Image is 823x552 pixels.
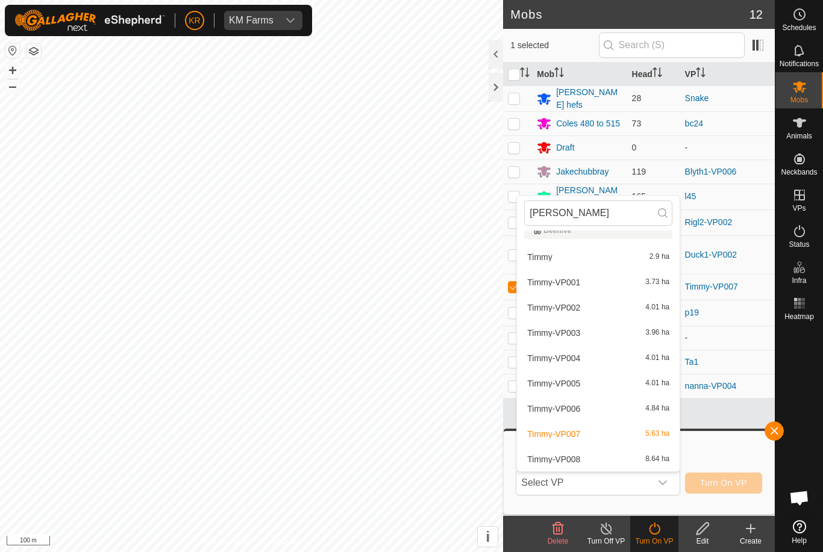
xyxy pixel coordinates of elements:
input: Search (S) [599,33,745,58]
span: KM Farms [224,11,278,30]
p-sorticon: Activate to sort [554,69,564,79]
li: Timmy-VP001 [517,270,680,294]
span: Notifications [780,60,819,67]
button: Reset Map [5,43,20,58]
span: 5.63 ha [645,430,669,438]
a: Blyth1-VP006 [685,167,737,176]
span: Infra [792,277,806,284]
p-sorticon: Activate to sort [652,69,662,79]
div: Edit [678,536,727,547]
span: 1 selected [510,39,598,52]
span: Status [789,241,809,248]
span: 165 [632,191,646,201]
span: Timmy-VP008 [527,455,580,464]
span: Schedules [782,24,816,31]
li: Timmy-VP006 [517,397,680,421]
div: Open chat [781,480,818,516]
th: VP [680,63,775,86]
div: Turn On VP [630,536,678,547]
a: bc24 [685,119,703,128]
a: Snake [685,93,709,103]
span: 4.01 ha [645,379,669,388]
span: 0 [632,143,637,152]
button: Map Layers [27,44,41,58]
div: Beehive [534,227,663,234]
span: Timmy-VP005 [527,379,580,388]
span: 4.84 ha [645,405,669,413]
span: Heatmap [784,313,814,320]
span: 119 [632,167,646,176]
a: Contact Us [263,536,299,547]
span: 2.9 ha [649,253,669,261]
span: Help [792,537,807,544]
span: 73 [632,119,642,128]
li: Timmy-VP002 [517,296,680,320]
span: Delete [548,537,569,545]
td: - [680,135,775,160]
span: 3.96 ha [645,329,669,337]
button: i [478,527,498,547]
span: 4.01 ha [645,303,669,312]
span: i [486,529,490,545]
td: - [680,326,775,350]
a: l45 [685,191,696,201]
span: Mobs [790,96,808,104]
ul: Option List [517,217,680,471]
img: Gallagher Logo [14,10,165,31]
button: + [5,63,20,78]
a: Help [775,515,823,549]
span: Timmy-VP002 [527,303,580,312]
button: Turn On VP [685,473,762,494]
span: Turn On VP [700,478,747,488]
a: Timmy-VP007 [685,282,738,291]
span: 4.01 ha [645,354,669,362]
p-sorticon: Activate to sort [520,69,530,79]
span: Timmy-VP007 [527,430,580,438]
li: Timmy-VP008 [517,447,680,471]
a: Duck1-VP002 [685,250,737,259]
span: Timmy-VP003 [527,329,580,337]
span: VPs [792,205,806,212]
div: KM Farms [229,16,274,25]
div: [PERSON_NAME] hefs [556,86,622,111]
a: Privacy Policy [204,536,249,547]
span: Timmy-VP004 [527,354,580,362]
div: Draft [556,141,574,154]
li: Timmy-VP003 [517,321,680,345]
div: Jakechubbray [556,166,609,178]
div: Coles 480 to 515 [556,117,620,130]
div: [PERSON_NAME] dcf [556,184,622,209]
span: 12 [749,5,763,23]
div: Create [727,536,775,547]
th: Mob [532,63,627,86]
input: Search [524,200,672,226]
a: nanna-VP004 [685,381,737,391]
span: Select VP [516,471,650,495]
th: Head [627,63,680,86]
li: Timmy-VP005 [517,371,680,395]
span: Animals [786,132,812,140]
span: Neckbands [781,169,817,176]
div: Turn Off VP [582,536,630,547]
span: 28 [632,93,642,103]
a: Rigl2-VP002 [685,217,733,227]
h2: Mobs [510,7,749,22]
a: Ta1 [685,357,699,367]
button: – [5,79,20,93]
li: Timmy-VP007 [517,422,680,446]
div: dropdown trigger [278,11,302,30]
span: Timmy [527,253,552,261]
span: 8.64 ha [645,455,669,464]
div: dropdown trigger [651,471,675,495]
li: Timmy-VP004 [517,346,680,370]
li: Timmy [517,245,680,269]
span: 3.73 ha [645,278,669,287]
span: Timmy-VP001 [527,278,580,287]
span: KR [189,14,200,27]
span: Timmy-VP006 [527,405,580,413]
p-sorticon: Activate to sort [696,69,706,79]
a: p19 [685,308,699,317]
